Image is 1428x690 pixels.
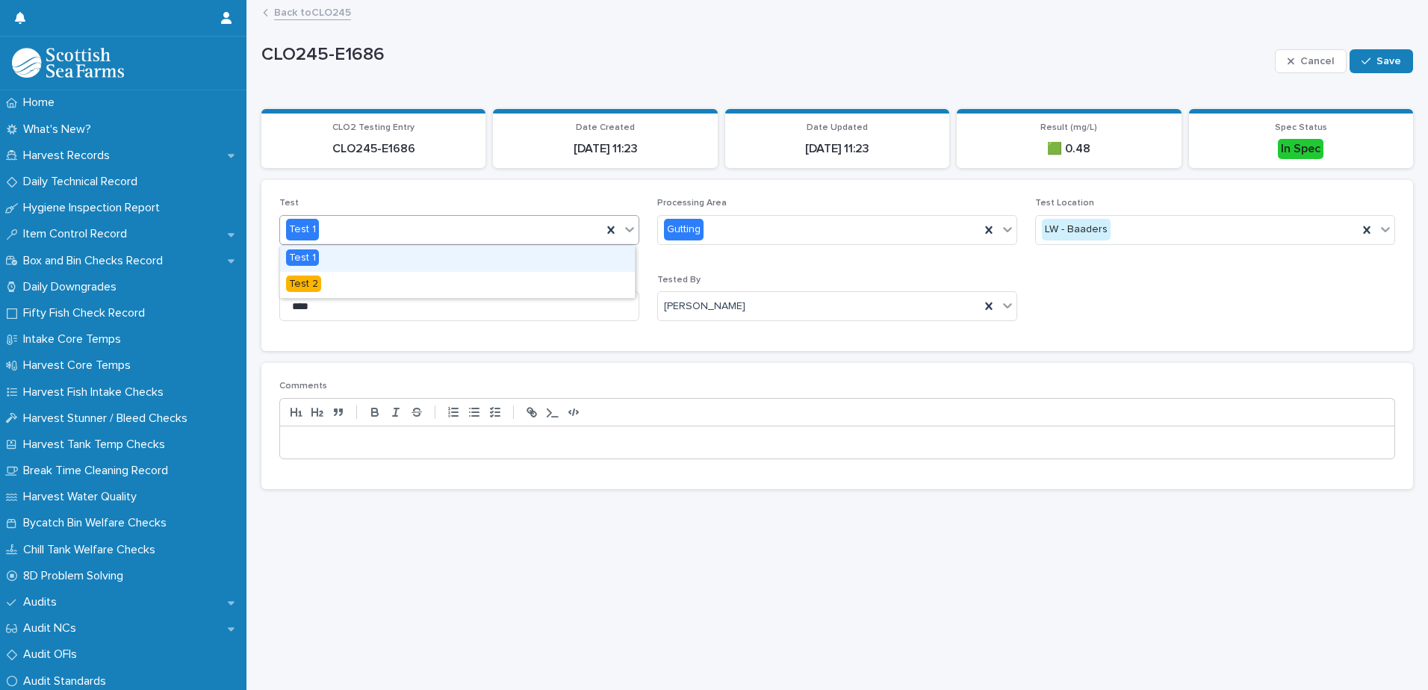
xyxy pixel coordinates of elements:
p: Daily Downgrades [17,280,128,294]
span: [PERSON_NAME] [664,299,745,314]
p: Audits [17,595,69,609]
span: Test 2 [286,276,321,292]
span: Result (mg/L) [1040,123,1097,132]
span: Date Updated [807,123,868,132]
button: Save [1350,49,1413,73]
div: Gutting [664,219,704,240]
span: Test 1 [286,249,319,266]
button: Cancel [1275,49,1347,73]
p: Harvest Records [17,149,122,163]
p: Bycatch Bin Welfare Checks [17,516,178,530]
p: Harvest Core Temps [17,358,143,373]
p: [DATE] 11:23 [734,142,940,156]
div: LW - Baaders [1042,219,1111,240]
p: Fifty Fish Check Record [17,306,157,320]
span: Spec Status [1275,123,1327,132]
p: Harvest Fish Intake Checks [17,385,176,400]
p: 🟩 0.48 [966,142,1172,156]
p: Box and Bin Checks Record [17,254,175,268]
p: Harvest Water Quality [17,490,149,504]
div: Test 2 [280,272,635,298]
img: mMrefqRFQpe26GRNOUkG [12,48,124,78]
span: Processing Area [657,199,727,208]
p: Harvest Stunner / Bleed Checks [17,411,199,426]
p: Intake Core Temps [17,332,133,346]
a: Back toCLO245 [274,3,351,20]
p: Harvest Tank Temp Checks [17,438,177,452]
div: Test 1 [286,219,319,240]
span: Comments [279,382,327,391]
p: Hygiene Inspection Report [17,201,172,215]
span: Test Location [1035,199,1094,208]
span: CLO2 Testing Entry [332,123,415,132]
span: Date Created [576,123,635,132]
p: CLO245-E1686 [261,44,1269,66]
div: In Spec [1278,139,1323,159]
p: [DATE] 11:23 [502,142,708,156]
p: Audit Standards [17,674,118,689]
div: Test 1 [280,246,635,272]
p: Daily Technical Record [17,175,149,189]
span: Cancel [1300,56,1334,66]
p: Home [17,96,66,110]
span: Save [1376,56,1401,66]
span: Test [279,199,299,208]
p: Audit OFIs [17,647,89,662]
span: Tested By [657,276,701,285]
p: Item Control Record [17,227,139,241]
p: 8D Problem Solving [17,569,135,583]
p: Chill Tank Welfare Checks [17,543,167,557]
p: CLO245-E1686 [270,142,476,156]
p: Audit NCs [17,621,88,635]
p: Break Time Cleaning Record [17,464,180,478]
p: What's New? [17,122,103,137]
